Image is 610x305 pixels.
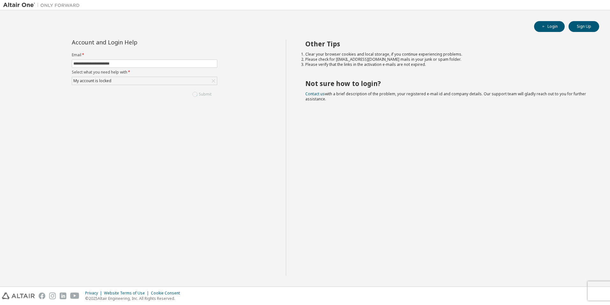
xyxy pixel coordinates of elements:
[3,2,83,8] img: Altair One
[72,70,217,75] label: Select what you need help with
[305,79,588,88] h2: Not sure how to login?
[305,62,588,67] li: Please verify that the links in the activation e-mails are not expired.
[60,293,66,299] img: linkedin.svg
[72,52,217,58] label: Email
[72,77,217,85] div: My account is locked
[85,296,184,301] p: © 2025 Altair Engineering, Inc. All Rights Reserved.
[85,291,104,296] div: Privacy
[72,40,188,45] div: Account and Login Help
[151,291,184,296] div: Cookie Consent
[569,21,599,32] button: Sign Up
[2,293,35,299] img: altair_logo.svg
[534,21,565,32] button: Login
[305,91,325,97] a: Contact us
[305,40,588,48] h2: Other Tips
[305,91,586,102] span: with a brief description of the problem, your registered e-mail id and company details. Our suppo...
[305,57,588,62] li: Please check for [EMAIL_ADDRESS][DOMAIN_NAME] mails in your junk or spam folder.
[70,293,79,299] img: youtube.svg
[49,293,56,299] img: instagram.svg
[72,77,112,84] div: My account is locked
[39,293,45,299] img: facebook.svg
[104,291,151,296] div: Website Terms of Use
[305,52,588,57] li: Clear your browser cookies and local storage, if you continue experiencing problems.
